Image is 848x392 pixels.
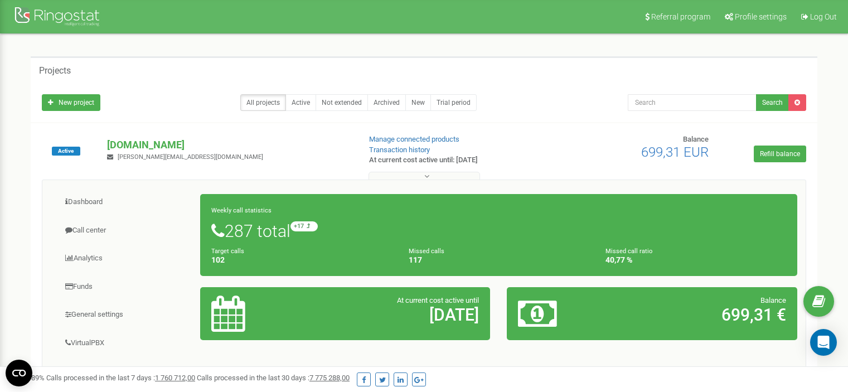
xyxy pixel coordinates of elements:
a: Refill balance [754,146,806,162]
a: Archived [367,94,406,111]
span: Log Out [810,12,837,21]
a: VirtualPBX [51,330,201,357]
u: 7 775 288,00 [309,374,350,382]
small: Target calls [211,248,244,255]
a: Dashboard [51,188,201,216]
a: Transaction history [369,146,430,154]
div: Open Intercom Messenger [810,329,837,356]
a: Funds [51,273,201,301]
span: [PERSON_NAME][EMAIL_ADDRESS][DOMAIN_NAME] [118,153,263,161]
span: Referral program [651,12,710,21]
h2: [DATE] [306,306,479,324]
small: Weekly call statistics [211,207,272,214]
input: Search [628,94,757,111]
span: Calls processed in the last 30 days : [197,374,350,382]
button: Search [756,94,789,111]
h4: 40,77 % [605,256,786,264]
a: Not extended [316,94,368,111]
a: New project [42,94,100,111]
span: At current cost active until [397,296,479,304]
h4: 117 [409,256,589,264]
small: Missed calls [409,248,444,255]
small: Missed call ratio [605,248,652,255]
small: +17 [290,221,318,231]
u: 1 760 712,00 [155,374,195,382]
h4: 102 [211,256,392,264]
button: Open CMP widget [6,360,32,386]
a: Trial period [430,94,477,111]
span: Calls processed in the last 7 days : [46,374,195,382]
a: Manage connected products [369,135,459,143]
h5: Projects [39,66,71,76]
a: General settings [51,301,201,328]
a: Call center [51,217,201,244]
p: At current cost active until: [DATE] [369,155,547,166]
a: All projects [240,94,286,111]
span: 699,31 EUR [641,144,709,160]
a: End-to-end analytics [51,357,201,385]
h1: 287 total [211,221,786,240]
span: Active [52,147,80,156]
a: Active [285,94,316,111]
p: [DOMAIN_NAME] [107,138,351,152]
span: Profile settings [735,12,787,21]
span: Balance [760,296,786,304]
span: Balance [683,135,709,143]
a: New [405,94,431,111]
a: Analytics [51,245,201,272]
h2: 699,31 € [613,306,786,324]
